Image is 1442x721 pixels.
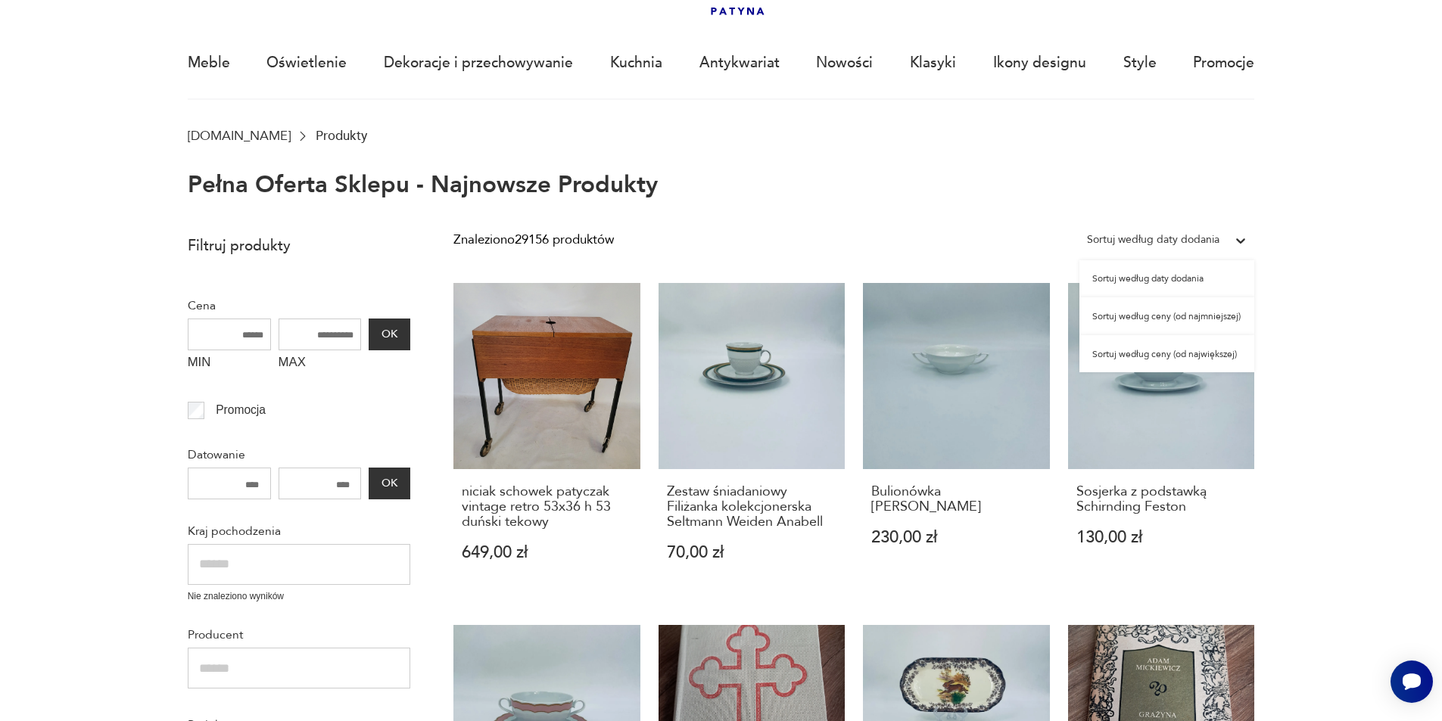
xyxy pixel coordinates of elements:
p: Datowanie [188,445,410,465]
p: 130,00 zł [1076,530,1247,545]
a: Zestaw śniadaniowy Filiżanka kolekcjonerska Seltmann Weiden AnabellZestaw śniadaniowy Filiżanka k... [659,283,846,596]
a: Promocje [1193,28,1254,98]
p: 649,00 zł [462,545,632,561]
div: Sortuj według ceny (od największej) [1079,335,1254,373]
div: Sortuj według daty dodania [1079,260,1254,298]
h1: Pełna oferta sklepu - najnowsze produkty [188,172,658,198]
div: Sortuj według ceny (od najmniejszej) [1079,297,1254,335]
h3: Bulionówka [PERSON_NAME] [871,484,1042,515]
p: Promocja [216,400,266,420]
a: Meble [188,28,230,98]
p: 70,00 zł [667,545,837,561]
p: Cena [188,296,410,315]
iframe: Smartsupp widget button [1391,660,1433,703]
a: niciak schowek patyczak vintage retro 53x36 h 53 duński tekowyniciak schowek patyczak vintage ret... [453,283,640,596]
label: MIN [188,350,271,379]
button: OK [369,468,410,499]
a: Ikony designu [993,28,1086,98]
p: Nie znaleziono wyników [188,589,410,604]
p: Producent [188,625,410,645]
p: Kraj pochodzenia [188,521,410,541]
a: Sosjerka z podstawką Schirnding FestonSosjerka z podstawką Schirnding Feston130,00 zł [1068,283,1255,596]
a: Antykwariat [699,28,780,98]
label: MAX [279,350,362,379]
h3: niciak schowek patyczak vintage retro 53x36 h 53 duński tekowy [462,484,632,530]
div: Znaleziono 29156 produktów [453,230,614,250]
a: [DOMAIN_NAME] [188,129,291,143]
a: Klasyki [910,28,956,98]
p: 230,00 zł [871,530,1042,545]
a: Kuchnia [610,28,662,98]
a: Nowości [816,28,873,98]
a: Dekoracje i przechowywanie [384,28,573,98]
p: Filtruj produkty [188,236,410,256]
a: Style [1123,28,1157,98]
div: Sortuj według daty dodania [1087,230,1219,250]
button: OK [369,319,410,350]
h3: Zestaw śniadaniowy Filiżanka kolekcjonerska Seltmann Weiden Anabell [667,484,837,530]
a: Bulionówka Rosenthal MariaBulionówka [PERSON_NAME]230,00 zł [863,283,1050,596]
h3: Sosjerka z podstawką Schirnding Feston [1076,484,1247,515]
p: Produkty [316,129,367,143]
a: Oświetlenie [266,28,347,98]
